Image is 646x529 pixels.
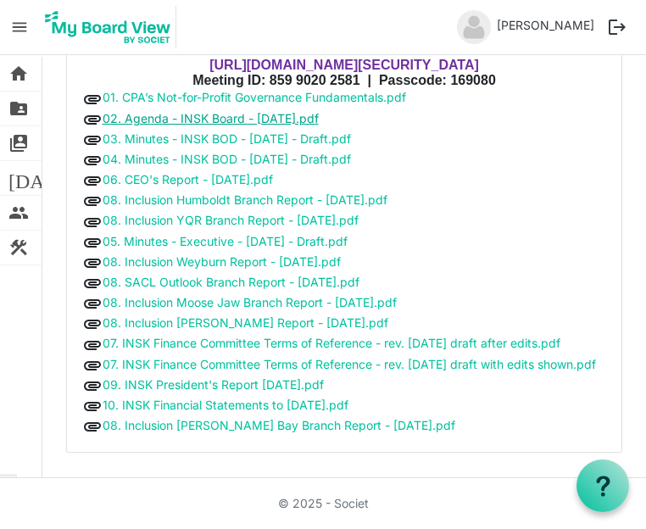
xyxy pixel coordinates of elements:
a: 02. Agenda - INSK Board - [DATE].pdf [103,111,319,125]
span: attachment [82,191,103,211]
img: My Board View Logo [40,6,176,48]
span: attachment [82,212,103,232]
span: attachment [82,355,103,376]
a: 09. INSK President's Report [DATE].pdf [103,377,324,392]
span: Meeting ID: 859 9020 2581 | Passcode: 169080 [192,73,496,87]
span: attachment [82,293,103,314]
span: attachment [82,396,103,416]
span: folder_shared [8,92,29,125]
span: attachment [82,416,103,437]
span: menu [3,11,36,43]
a: My Board View Logo [40,6,182,48]
span: attachment [82,109,103,130]
a: 07. INSK Finance Committee Terms of Reference - rev. [DATE] draft after edits.pdf [103,336,560,350]
a: 10. INSK Financial Statements to [DATE].pdf [103,398,348,412]
span: attachment [82,170,103,191]
a: 08. Inclusion Moose Jaw Branch Report - [DATE].pdf [103,295,397,309]
a: 08. Inclusion YQR Branch Report - [DATE].pdf [103,213,359,227]
span: switch_account [8,126,29,160]
a: 08. Inclusion Humboldt Branch Report - [DATE].pdf [103,192,387,207]
span: attachment [82,253,103,273]
span: attachment [82,89,103,109]
span: people [8,196,29,230]
a: [PERSON_NAME] [491,10,600,40]
a: 08. Inclusion [PERSON_NAME] Bay Branch Report - [DATE].pdf [103,418,455,432]
span: attachment [82,150,103,170]
button: logout [600,10,634,44]
img: no-profile-picture.svg [457,10,491,44]
a: © 2025 - Societ [278,496,369,510]
a: 04. Minutes - INSK BOD - [DATE] - Draft.pdf [103,152,351,166]
a: 08. SACL Outlook Branch Report - [DATE].pdf [103,275,359,289]
a: 06. CEO's Report - [DATE].pdf [103,172,273,187]
span: attachment [82,314,103,334]
a: 05. Minutes - Executive - [DATE] - Draft.pdf [103,234,348,248]
a: [URL][DOMAIN_NAME][SECURITY_DATA] [209,58,479,72]
a: 07. INSK Finance Committee Terms of Reference - rev. [DATE] draft with edits shown.pdf [103,357,596,371]
a: 08. Inclusion Weyburn Report - [DATE].pdf [103,254,341,269]
span: construction [8,231,29,264]
a: 01. CPA’s Not-for-Profit Governance Fundamentals.pdf [103,90,406,104]
a: 03. Minutes - INSK BOD - [DATE] - Draft.pdf [103,131,351,146]
span: attachment [82,232,103,253]
span: home [8,57,29,91]
span: attachment [82,376,103,396]
a: 08. Inclusion [PERSON_NAME] Report - [DATE].pdf [103,315,388,330]
span: [DATE] [8,161,74,195]
span: attachment [82,273,103,293]
span: attachment [82,335,103,355]
span: attachment [82,130,103,150]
